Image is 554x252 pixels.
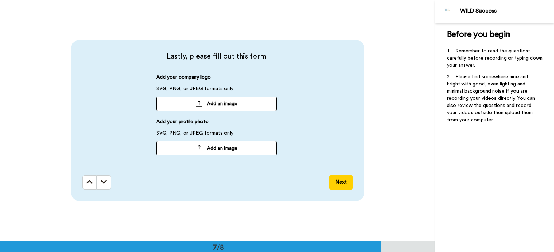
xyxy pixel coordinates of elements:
[207,145,237,152] span: Add an image
[156,97,277,111] button: Add an image
[447,48,544,68] span: Remember to read the questions carefully before recording or typing down your answer.
[156,141,277,155] button: Add an image
[82,51,351,61] span: Lastly, please fill out this form
[439,3,456,20] img: Profile Image
[156,74,211,85] span: Add your company logo
[156,130,233,141] span: SVG, PNG, or JPEG formats only
[156,118,209,130] span: Add your profile photo
[460,8,554,14] div: WILD Success
[156,85,233,97] span: SVG, PNG, or JPEG formats only
[207,100,237,107] span: Add an image
[201,242,236,252] div: 7/8
[447,74,536,122] span: Please find somewhere nice and bright with good, even lighting and minimal background noise if yo...
[329,175,353,190] button: Next
[447,30,510,39] span: Before you begin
